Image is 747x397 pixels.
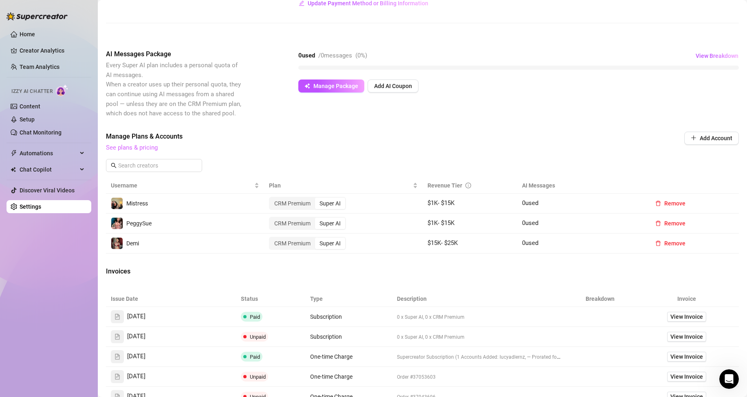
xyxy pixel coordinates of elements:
th: Issue Date [106,291,236,307]
a: See plans & pricing [106,144,158,151]
span: View Invoice [670,372,703,381]
th: Type [305,291,392,307]
button: Remove [649,237,692,250]
a: Setup [20,116,35,123]
span: Add AI Coupon [374,83,412,89]
th: Description [392,291,565,307]
span: [DATE] [127,372,145,382]
span: Remove [664,240,685,247]
span: Every Super AI plan includes a personal quota of AI messages. When a creator uses up their person... [106,62,241,117]
div: CRM Premium [270,198,315,209]
span: [DATE] [127,332,145,342]
a: Team Analytics [20,64,59,70]
a: View Invoice [667,372,706,382]
img: Mistress [111,198,123,209]
button: Remove [649,217,692,230]
span: PeggySue [126,220,152,227]
span: View Breakdown [696,53,738,59]
a: Content [20,103,40,110]
a: Chat Monitoring [20,129,62,136]
a: View Invoice [667,312,706,322]
span: Plan [269,181,411,190]
td: One-time Charge [305,367,392,387]
span: Remove [664,200,685,207]
span: View Invoice [670,312,703,321]
div: segmented control [269,237,346,250]
div: CRM Premium [270,238,315,249]
a: Discover Viral Videos [20,187,75,194]
span: Manage Package [313,83,358,89]
td: 0 x Super AI, 0 x CRM Premium [392,327,565,347]
button: Remove [649,197,692,210]
span: 0 used [522,239,538,247]
span: Chat Copilot [20,163,77,176]
span: edit [299,0,304,6]
span: 0 used [522,199,538,207]
span: file-text [115,354,120,360]
span: Izzy AI Chatter [11,88,53,95]
span: delete [655,221,661,226]
span: Paid [250,314,260,320]
td: Subscription [305,307,392,327]
span: Supercreator Subscription (1 Accounts Added: lucyadlernz, — Prorated for 25/31 days left ([DATE] ... [397,353,630,360]
div: Super AI [315,238,345,249]
input: Search creators [118,161,191,170]
th: Username [106,178,264,194]
td: One-time Charge [305,347,392,367]
span: View Invoice [670,332,703,341]
span: Revenue Tier [427,182,462,189]
span: $ 15K - $ 25K [427,239,458,247]
button: View Breakdown [695,49,739,62]
button: Add Account [684,132,739,145]
span: search [111,163,117,168]
span: delete [655,201,661,206]
div: Super AI [315,198,345,209]
span: $ 1K - $ 15K [427,199,454,207]
span: [DATE] [127,312,145,322]
span: [DATE] [127,352,145,362]
button: Add AI Coupon [368,79,419,93]
span: Manage Plans & Accounts [106,132,629,141]
span: / 0 messages [318,52,352,59]
img: Demi [111,238,123,249]
span: info-circle [465,183,471,188]
span: ( 0 %) [355,52,367,59]
a: Home [20,31,35,37]
span: $ 1K - $ 15K [427,219,454,227]
span: 0 x Super AI, 0 x CRM Premium [397,334,465,340]
span: View Invoice [670,352,703,361]
span: Invoices [106,267,243,276]
button: Manage Package [298,79,364,93]
a: View Invoice [667,332,706,342]
span: file-text [115,334,120,340]
span: file-text [115,374,120,379]
div: segmented control [269,197,346,210]
span: Paid [250,354,260,360]
td: 0 x Super AI, 0 x CRM Premium [392,307,565,327]
div: CRM Premium [270,218,315,229]
span: plus [691,135,696,141]
th: Breakdown [565,291,635,307]
span: delete [655,240,661,246]
th: AI Messages [517,178,644,194]
img: AI Chatter [56,84,68,96]
span: 0 used [522,219,538,227]
span: Username [111,181,253,190]
span: Mistress [126,200,148,207]
img: logo-BBDzfeDw.svg [7,12,68,20]
span: AI Messages Package [106,49,243,59]
span: Unpaid [250,374,266,380]
span: file-text [115,314,120,320]
div: segmented control [269,217,346,230]
span: 0 x Super AI, 0 x CRM Premium [397,314,465,320]
span: Remove [664,220,685,227]
span: Add Account [700,135,732,141]
img: Chat Copilot [11,167,16,172]
th: Plan [264,178,422,194]
a: Creator Analytics [20,44,85,57]
td: Subscription [305,327,392,347]
img: PeggySue [111,218,123,229]
a: Settings [20,203,41,210]
div: Super AI [315,218,345,229]
span: Demi [126,240,139,247]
